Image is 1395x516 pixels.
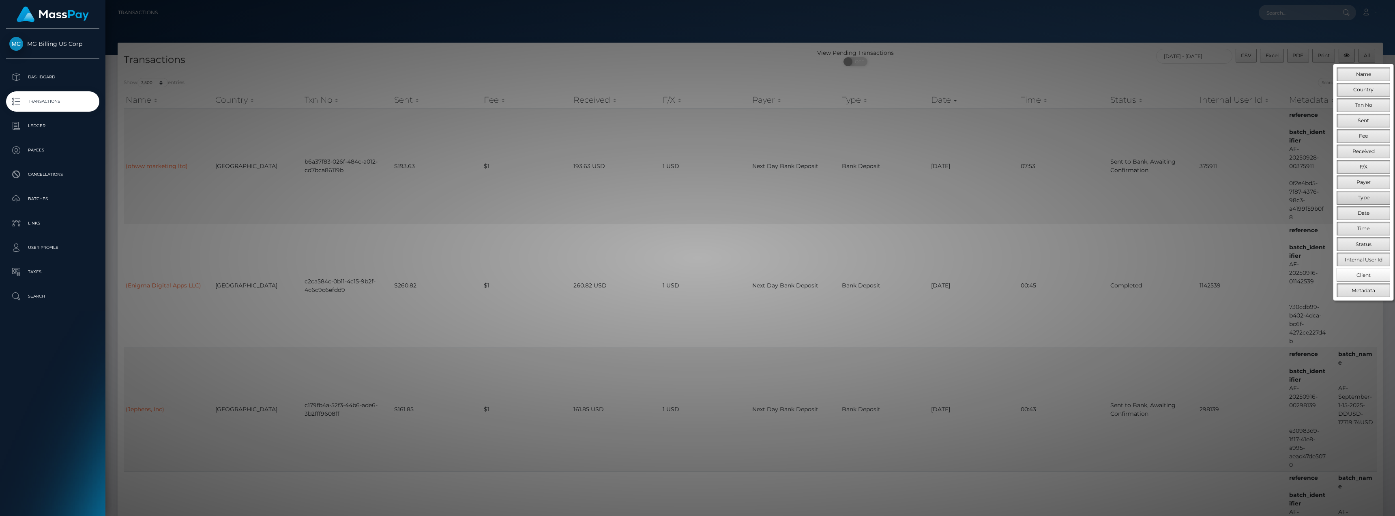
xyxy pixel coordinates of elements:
[1337,160,1390,174] button: F/X
[1358,117,1369,123] span: Sent
[9,168,96,181] p: Cancellations
[1337,83,1390,97] button: Country
[1337,129,1390,143] button: Fee
[1352,148,1375,154] span: Received
[6,189,99,209] a: Batches
[9,37,23,51] img: MG Billing US Corp
[6,91,99,112] a: Transactions
[1358,194,1369,201] span: Type
[9,290,96,302] p: Search
[9,144,96,156] p: Payees
[9,266,96,278] p: Taxes
[6,286,99,307] a: Search
[1337,191,1390,205] button: Type
[1337,114,1390,127] button: Sent
[9,217,96,229] p: Links
[1337,67,1390,81] button: Name
[9,242,96,254] p: User Profile
[9,120,96,132] p: Ledger
[1357,225,1369,231] span: Time
[9,71,96,83] p: Dashboard
[1352,287,1375,294] span: Metadata
[1360,164,1367,170] span: F/X
[6,262,99,282] a: Taxes
[1337,98,1390,112] button: Txn No
[1356,71,1371,77] span: Name
[17,6,89,22] img: MassPay Logo
[1337,268,1390,282] button: Client
[9,95,96,108] p: Transactions
[1353,86,1374,93] span: Country
[1356,241,1371,247] span: Status
[1358,210,1369,216] span: Date
[1337,145,1390,158] button: Received
[6,67,99,87] a: Dashboard
[1356,272,1371,278] span: Client
[9,193,96,205] p: Batches
[6,213,99,233] a: Links
[6,116,99,136] a: Ledger
[6,140,99,160] a: Payees
[1345,257,1382,263] span: Internal User Id
[6,164,99,185] a: Cancellations
[1355,102,1372,108] span: Txn No
[1337,237,1390,251] button: Status
[1337,175,1390,189] button: Payer
[1337,283,1390,297] button: Metadata
[6,40,99,47] span: MG Billing US Corp
[1359,133,1368,139] span: Fee
[1337,206,1390,220] button: Date
[1356,179,1371,185] span: Payer
[1337,253,1390,266] button: Internal User Id
[6,237,99,258] a: User Profile
[1337,222,1390,235] button: Time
